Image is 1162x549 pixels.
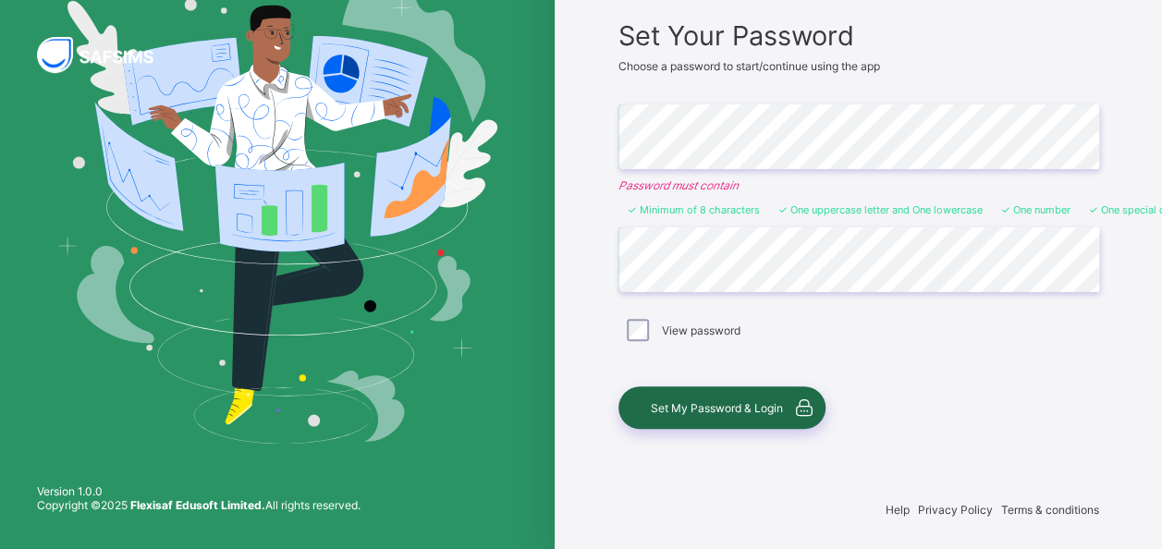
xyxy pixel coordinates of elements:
[618,19,1099,52] span: Set Your Password
[618,59,880,73] span: Choose a password to start/continue using the app
[1001,503,1099,517] span: Terms & conditions
[37,37,176,73] img: SAFSIMS Logo
[918,503,993,517] span: Privacy Policy
[651,401,783,415] span: Set My Password & Login
[618,178,1099,192] em: Password must contain
[130,498,265,512] strong: Flexisaf Edusoft Limited.
[37,498,361,512] span: Copyright © 2025 All rights reserved.
[1001,203,1070,216] li: One number
[886,503,910,517] span: Help
[662,323,740,337] label: View password
[37,484,361,498] span: Version 1.0.0
[628,203,760,216] li: Minimum of 8 characters
[778,203,983,216] li: One uppercase letter and One lowercase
